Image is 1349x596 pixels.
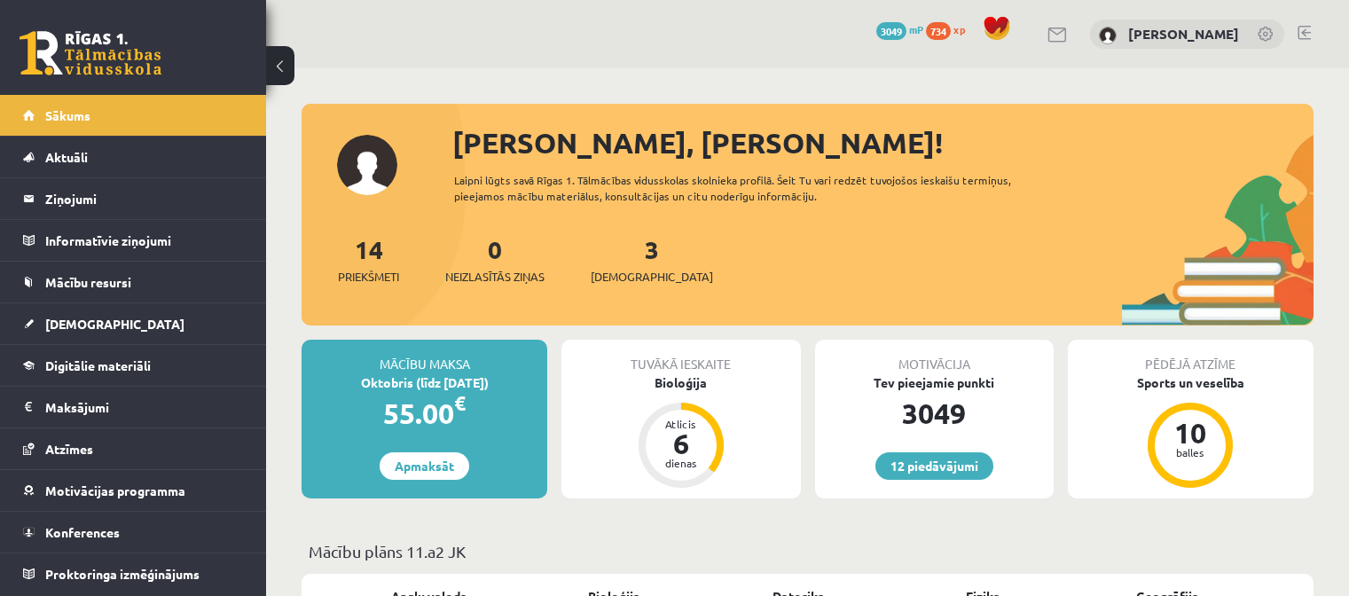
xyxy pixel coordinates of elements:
[20,31,161,75] a: Rīgas 1. Tālmācības vidusskola
[815,373,1054,392] div: Tev pieejamie punkti
[23,95,244,136] a: Sākums
[445,268,545,286] span: Neizlasītās ziņas
[1099,27,1117,44] img: Kristīne Lazda
[561,373,800,392] div: Bioloģija
[655,429,708,458] div: 6
[591,233,713,286] a: 3[DEMOGRAPHIC_DATA]
[815,392,1054,435] div: 3049
[302,392,547,435] div: 55.00
[909,22,923,36] span: mP
[876,22,923,36] a: 3049 mP
[454,172,1062,204] div: Laipni lūgts savā Rīgas 1. Tālmācības vidusskolas skolnieka profilā. Šeit Tu vari redzēt tuvojošo...
[23,262,244,302] a: Mācību resursi
[45,107,90,123] span: Sākums
[45,566,200,582] span: Proktoringa izmēģinājums
[561,340,800,373] div: Tuvākā ieskaite
[655,458,708,468] div: dienas
[815,340,1054,373] div: Motivācija
[45,387,244,427] legend: Maksājumi
[45,274,131,290] span: Mācību resursi
[45,178,244,219] legend: Ziņojumi
[23,303,244,344] a: [DEMOGRAPHIC_DATA]
[1068,373,1314,392] div: Sports un veselība
[23,387,244,427] a: Maksājumi
[23,512,244,553] a: Konferences
[875,452,993,480] a: 12 piedāvājumi
[1068,340,1314,373] div: Pēdējā atzīme
[926,22,951,40] span: 734
[309,539,1306,563] p: Mācību plāns 11.a2 JK
[45,357,151,373] span: Digitālie materiāli
[1164,419,1217,447] div: 10
[876,22,906,40] span: 3049
[445,233,545,286] a: 0Neizlasītās ziņas
[23,428,244,469] a: Atzīmes
[591,268,713,286] span: [DEMOGRAPHIC_DATA]
[302,340,547,373] div: Mācību maksa
[45,220,244,261] legend: Informatīvie ziņojumi
[45,441,93,457] span: Atzīmes
[45,482,185,498] span: Motivācijas programma
[45,316,184,332] span: [DEMOGRAPHIC_DATA]
[23,178,244,219] a: Ziņojumi
[23,553,244,594] a: Proktoringa izmēģinājums
[1164,447,1217,458] div: balles
[45,149,88,165] span: Aktuāli
[302,373,547,392] div: Oktobris (līdz [DATE])
[23,470,244,511] a: Motivācijas programma
[953,22,965,36] span: xp
[655,419,708,429] div: Atlicis
[23,345,244,386] a: Digitālie materiāli
[926,22,974,36] a: 734 xp
[23,220,244,261] a: Informatīvie ziņojumi
[561,373,800,490] a: Bioloģija Atlicis 6 dienas
[452,122,1314,164] div: [PERSON_NAME], [PERSON_NAME]!
[1068,373,1314,490] a: Sports un veselība 10 balles
[338,268,399,286] span: Priekšmeti
[1128,25,1239,43] a: [PERSON_NAME]
[338,233,399,286] a: 14Priekšmeti
[45,524,120,540] span: Konferences
[380,452,469,480] a: Apmaksāt
[454,390,466,416] span: €
[23,137,244,177] a: Aktuāli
